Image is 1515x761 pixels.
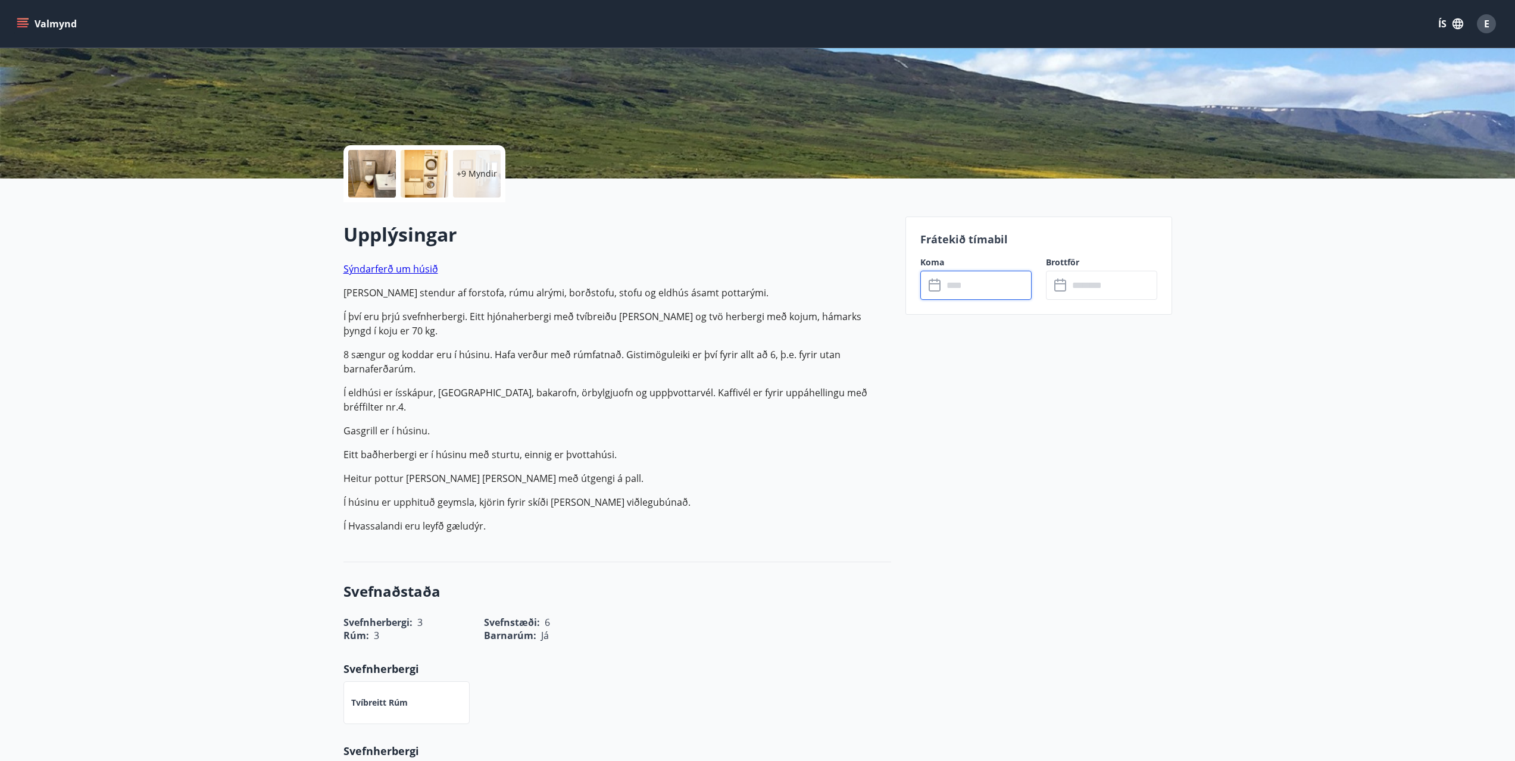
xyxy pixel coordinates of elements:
[457,168,497,180] p: +9 Myndir
[1472,10,1501,38] button: E
[343,309,891,338] p: Í því eru þrjú svefnherbergi. Eitt hjónaherbergi með tvíbreiðu [PERSON_NAME] og tvö herbergi með ...
[343,447,891,462] p: Eitt baðherbergi er í húsinu með sturtu, einnig er þvottahúsi.
[1432,13,1470,35] button: ÍS
[343,262,438,275] a: Sýndarferð um húsið
[343,471,891,486] p: Heitur pottur [PERSON_NAME] [PERSON_NAME] með útgengi á pall.
[1046,256,1157,268] label: Brottför
[541,629,549,642] span: Já
[920,231,1157,247] p: Frátekið tímabil
[343,519,891,533] p: Í Hvassalandi eru leyfð gæludýr.
[343,286,891,300] p: [PERSON_NAME] stendur af forstofa, rúmu alrými, borðstofu, stofu og eldhús ásamt pottarými.
[343,424,891,438] p: Gasgrill er í húsinu.
[351,697,408,709] p: Tvíbreitt rúm
[343,347,891,376] p: 8 sængur og koddar eru í húsinu. Hafa verður með rúmfatnað. Gistimöguleiki er því fyrir allt að 6...
[484,629,536,642] span: Barnarúm :
[374,629,379,642] span: 3
[343,386,891,414] p: Í eldhúsi er ísskápur, [GEOGRAPHIC_DATA], bakarofn, örbylgjuofn og uppþvottarvél. Kaffivél er fyr...
[14,13,82,35] button: menu
[343,629,369,642] span: Rúm :
[1484,17,1489,30] span: E
[343,743,891,759] p: Svefnherbergi
[343,581,891,602] h3: Svefnaðstaða
[343,661,891,677] p: Svefnherbergi
[343,221,891,248] h2: Upplýsingar
[920,256,1032,268] label: Koma
[343,495,891,509] p: Í húsinu er upphituð geymsla, kjörin fyrir skíði [PERSON_NAME] viðlegubúnað.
